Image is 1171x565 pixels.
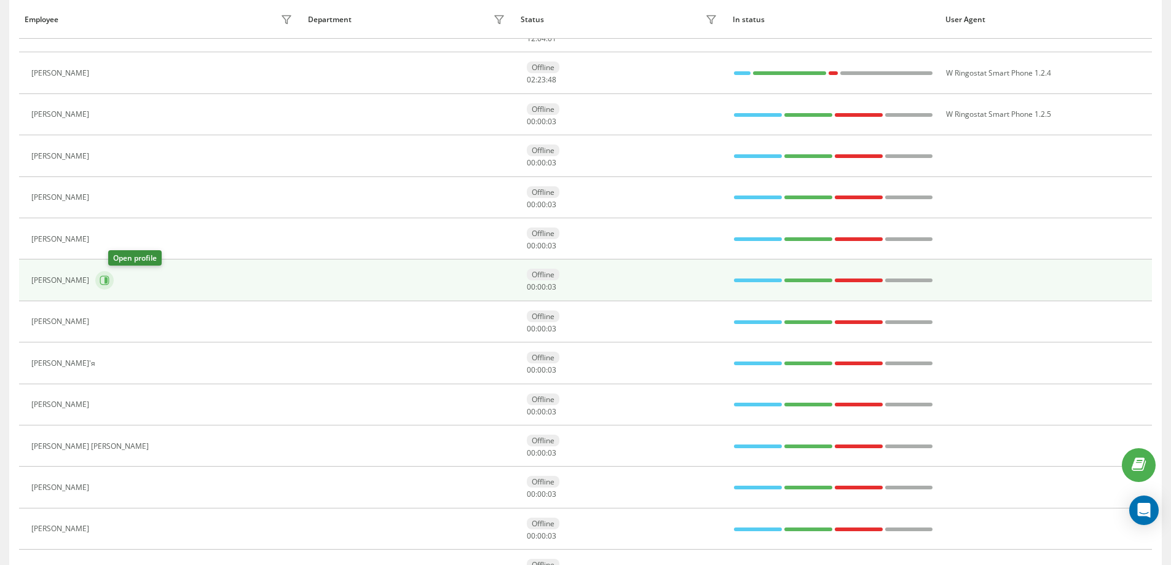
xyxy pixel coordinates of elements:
[31,524,92,533] div: [PERSON_NAME]
[527,240,535,251] span: 00
[31,442,152,451] div: [PERSON_NAME] [PERSON_NAME]
[527,103,559,115] div: Offline
[31,483,92,492] div: [PERSON_NAME]
[31,110,92,119] div: [PERSON_NAME]
[527,117,556,126] div: : :
[548,74,556,85] span: 48
[537,531,546,541] span: 00
[31,400,92,409] div: [PERSON_NAME]
[527,352,559,363] div: Offline
[31,193,92,202] div: [PERSON_NAME]
[31,317,92,326] div: [PERSON_NAME]
[527,199,535,210] span: 00
[527,435,559,446] div: Offline
[527,518,559,529] div: Offline
[527,365,535,375] span: 00
[527,269,559,280] div: Offline
[548,489,556,499] span: 03
[527,448,535,458] span: 00
[548,365,556,375] span: 03
[108,250,162,266] div: Open profile
[537,406,546,417] span: 00
[527,61,559,73] div: Offline
[537,323,546,334] span: 00
[527,144,559,156] div: Offline
[308,15,352,24] div: Department
[548,282,556,292] span: 03
[537,365,546,375] span: 00
[527,449,556,457] div: : :
[527,532,556,540] div: : :
[527,366,556,374] div: : :
[537,240,546,251] span: 00
[25,15,58,24] div: Employee
[527,489,535,499] span: 00
[527,200,556,209] div: : :
[527,116,535,127] span: 00
[537,489,546,499] span: 00
[733,15,934,24] div: In status
[527,186,559,198] div: Offline
[527,310,559,322] div: Offline
[548,157,556,168] span: 03
[527,157,535,168] span: 00
[527,406,535,417] span: 00
[548,199,556,210] span: 03
[537,448,546,458] span: 00
[548,323,556,334] span: 03
[527,74,535,85] span: 02
[527,283,556,291] div: : :
[527,227,559,239] div: Offline
[521,15,544,24] div: Status
[527,242,556,250] div: : :
[527,490,556,499] div: : :
[945,15,1146,24] div: User Agent
[537,199,546,210] span: 00
[527,476,559,488] div: Offline
[548,531,556,541] span: 03
[537,74,546,85] span: 23
[527,159,556,167] div: : :
[548,406,556,417] span: 03
[548,240,556,251] span: 03
[946,109,1051,119] span: W Ringostat Smart Phone 1.2.5
[527,282,535,292] span: 00
[31,359,98,368] div: [PERSON_NAME]'я
[527,531,535,541] span: 00
[537,157,546,168] span: 00
[527,323,535,334] span: 00
[548,116,556,127] span: 03
[527,34,556,43] div: : :
[527,393,559,405] div: Offline
[527,76,556,84] div: : :
[527,408,556,416] div: : :
[31,152,92,160] div: [PERSON_NAME]
[946,68,1051,78] span: W Ringostat Smart Phone 1.2.4
[527,325,556,333] div: : :
[537,282,546,292] span: 00
[31,235,92,243] div: [PERSON_NAME]
[537,116,546,127] span: 00
[1129,496,1159,525] div: Open Intercom Messenger
[31,69,92,77] div: [PERSON_NAME]
[548,448,556,458] span: 03
[31,276,92,285] div: [PERSON_NAME]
